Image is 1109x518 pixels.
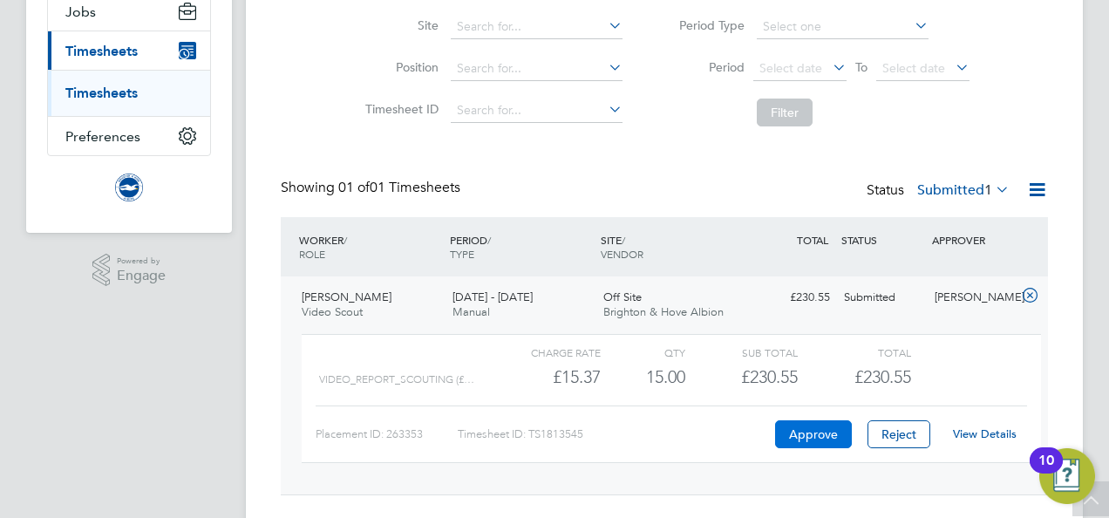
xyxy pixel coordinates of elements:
[666,59,745,75] label: Period
[452,304,490,319] span: Manual
[115,174,143,201] img: brightonandhovealbion-logo-retina.png
[746,283,837,312] div: £230.55
[953,426,1017,441] a: View Details
[867,179,1013,203] div: Status
[319,373,474,385] span: VIDEO_REPORT_SCOUTING (£…
[837,283,928,312] div: Submitted
[603,304,724,319] span: Brighton & Hove Albion
[757,99,813,126] button: Filter
[984,181,992,199] span: 1
[451,99,623,123] input: Search for...
[488,363,601,392] div: £15.37
[622,233,625,247] span: /
[488,342,601,363] div: Charge rate
[451,57,623,81] input: Search for...
[451,15,623,39] input: Search for...
[338,179,460,196] span: 01 Timesheets
[928,283,1018,312] div: [PERSON_NAME]
[601,342,685,363] div: QTY
[867,420,930,448] button: Reject
[65,85,138,101] a: Timesheets
[797,233,828,247] span: TOTAL
[450,247,474,261] span: TYPE
[302,290,391,304] span: [PERSON_NAME]
[117,254,166,269] span: Powered by
[601,247,643,261] span: VENDOR
[917,181,1010,199] label: Submitted
[65,3,96,20] span: Jobs
[685,363,798,392] div: £230.55
[666,17,745,33] label: Period Type
[446,224,596,269] div: PERIOD
[48,117,210,155] button: Preferences
[1038,460,1054,483] div: 10
[360,59,439,75] label: Position
[117,269,166,283] span: Engage
[603,290,642,304] span: Off Site
[759,60,822,76] span: Select date
[775,420,852,448] button: Approve
[850,56,873,78] span: To
[338,179,370,196] span: 01 of
[48,70,210,116] div: Timesheets
[65,43,138,59] span: Timesheets
[458,420,771,448] div: Timesheet ID: TS1813545
[281,179,464,197] div: Showing
[601,363,685,392] div: 15.00
[452,290,533,304] span: [DATE] - [DATE]
[360,101,439,117] label: Timesheet ID
[47,174,211,201] a: Go to home page
[65,128,140,145] span: Preferences
[837,224,928,256] div: STATUS
[1039,448,1095,504] button: Open Resource Center, 10 new notifications
[596,224,747,269] div: SITE
[882,60,945,76] span: Select date
[685,342,798,363] div: Sub Total
[360,17,439,33] label: Site
[344,233,347,247] span: /
[487,233,491,247] span: /
[299,247,325,261] span: ROLE
[798,342,910,363] div: Total
[854,366,911,387] span: £230.55
[48,31,210,70] button: Timesheets
[295,224,446,269] div: WORKER
[928,224,1018,256] div: APPROVER
[302,304,363,319] span: Video Scout
[92,254,167,287] a: Powered byEngage
[757,15,929,39] input: Select one
[316,420,458,448] div: Placement ID: 263353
